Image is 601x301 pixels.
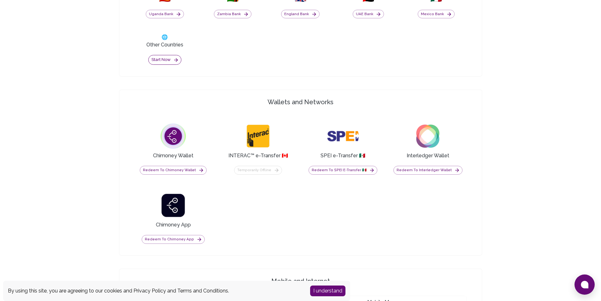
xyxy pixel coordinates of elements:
a: Privacy Policy [133,288,166,294]
h3: Chimoney Wallet [153,152,193,160]
a: Terms and Conditions [177,288,228,294]
img: dollar globe [157,120,189,152]
button: England Bank [281,10,320,19]
h3: Other Countries [146,41,183,49]
button: Open chat window [574,274,595,295]
button: Redeem to SPEI e-Transfer 🇲🇽 [309,166,377,175]
button: UAE Bank [353,10,384,19]
img: dollar globe [327,120,359,152]
h3: Chimoney App [156,221,191,229]
img: dollar globe [242,120,274,152]
button: Mexico Bank [418,10,455,19]
button: Accept cookies [310,286,345,296]
button: Zambia Bank [214,10,251,19]
button: Uganda Bank [146,10,184,19]
h3: SPEI e-Transfer 🇲🇽 [321,152,365,160]
button: Start now [148,55,181,65]
div: By using this site, you are agreeing to our cookies and and . [8,287,301,295]
span: 🌐 [162,33,168,41]
button: Redeem to Interledger Wallet [393,166,463,175]
h3: Interledger Wallet [407,152,449,160]
button: Redeem to Chimoney App [142,235,205,244]
img: dollar globe [157,190,189,221]
h3: INTERAC™ e-Transfer 🇨🇦 [228,152,288,160]
h4: Wallets and Networks [122,98,479,106]
button: Redeem to Chimoney Wallet [140,166,207,175]
h4: Mobile and Internet [122,277,479,286]
img: dollar globe [412,120,444,152]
